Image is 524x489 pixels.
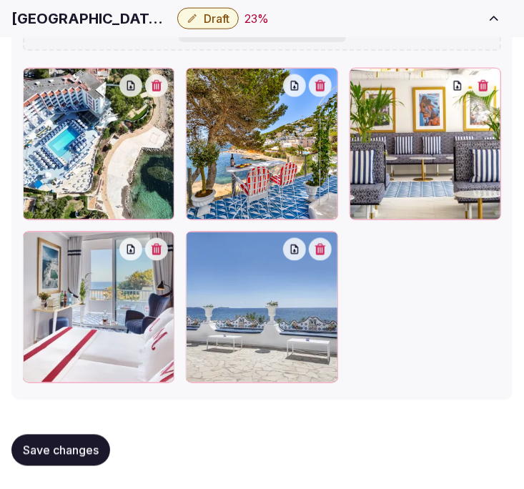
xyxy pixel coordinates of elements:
div: AEREO-1-768x513.jpg [23,68,174,219]
span: Save changes [23,443,99,458]
button: Save changes [11,435,110,466]
h1: [GEOGRAPHIC_DATA] [GEOGRAPHIC_DATA] [11,9,172,29]
button: Draft [177,8,239,29]
div: Unknown-768x512.webp [23,232,174,383]
div: AJP08731And8moreRealistic.webp [186,68,337,219]
span: Draft [204,11,229,26]
div: DSC02949-682x1024.webp [350,68,501,219]
div: 23 % [244,10,269,27]
button: 23% [244,10,269,27]
button: Toggle sidebar [475,3,513,34]
div: 6-1024x683.webp [186,232,337,383]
